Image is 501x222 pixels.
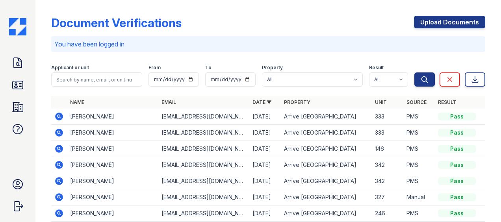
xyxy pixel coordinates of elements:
[438,209,476,217] div: Pass
[249,173,281,189] td: [DATE]
[67,141,158,157] td: [PERSON_NAME]
[249,125,281,141] td: [DATE]
[403,173,435,189] td: PMS
[158,205,249,222] td: [EMAIL_ADDRESS][DOMAIN_NAME]
[67,173,158,189] td: [PERSON_NAME]
[281,173,372,189] td: Arrive [GEOGRAPHIC_DATA]
[372,189,403,205] td: 327
[369,65,384,71] label: Result
[249,141,281,157] td: [DATE]
[249,157,281,173] td: [DATE]
[158,189,249,205] td: [EMAIL_ADDRESS][DOMAIN_NAME]
[281,125,372,141] td: Arrive [GEOGRAPHIC_DATA]
[281,157,372,173] td: Arrive [GEOGRAPHIC_DATA]
[438,145,476,153] div: Pass
[372,157,403,173] td: 342
[205,65,212,71] label: To
[252,99,271,105] a: Date ▼
[158,125,249,141] td: [EMAIL_ADDRESS][DOMAIN_NAME]
[158,141,249,157] td: [EMAIL_ADDRESS][DOMAIN_NAME]
[403,157,435,173] td: PMS
[158,157,249,173] td: [EMAIL_ADDRESS][DOMAIN_NAME]
[249,205,281,222] td: [DATE]
[375,99,387,105] a: Unit
[51,16,182,30] div: Document Verifications
[372,141,403,157] td: 146
[403,205,435,222] td: PMS
[70,99,84,105] a: Name
[438,113,476,120] div: Pass
[372,205,403,222] td: 246
[403,189,435,205] td: Manual
[414,16,485,28] a: Upload Documents
[281,141,372,157] td: Arrive [GEOGRAPHIC_DATA]
[403,109,435,125] td: PMS
[158,109,249,125] td: [EMAIL_ADDRESS][DOMAIN_NAME]
[372,125,403,141] td: 333
[438,161,476,169] div: Pass
[438,193,476,201] div: Pass
[438,99,456,105] a: Result
[9,18,26,35] img: CE_Icon_Blue-c292c112584629df590d857e76928e9f676e5b41ef8f769ba2f05ee15b207248.png
[372,173,403,189] td: 342
[67,125,158,141] td: [PERSON_NAME]
[281,189,372,205] td: Arrive [GEOGRAPHIC_DATA]
[372,109,403,125] td: 333
[281,109,372,125] td: Arrive [GEOGRAPHIC_DATA]
[249,109,281,125] td: [DATE]
[403,125,435,141] td: PMS
[67,205,158,222] td: [PERSON_NAME]
[51,72,142,87] input: Search by name, email, or unit number
[158,173,249,189] td: [EMAIL_ADDRESS][DOMAIN_NAME]
[161,99,176,105] a: Email
[148,65,161,71] label: From
[249,189,281,205] td: [DATE]
[406,99,427,105] a: Source
[67,189,158,205] td: [PERSON_NAME]
[67,157,158,173] td: [PERSON_NAME]
[403,141,435,157] td: PMS
[67,109,158,125] td: [PERSON_NAME]
[438,177,476,185] div: Pass
[438,129,476,137] div: Pass
[262,65,283,71] label: Property
[284,99,310,105] a: Property
[281,205,372,222] td: Arrive [GEOGRAPHIC_DATA]
[54,39,482,49] p: You have been logged in
[51,65,89,71] label: Applicant or unit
